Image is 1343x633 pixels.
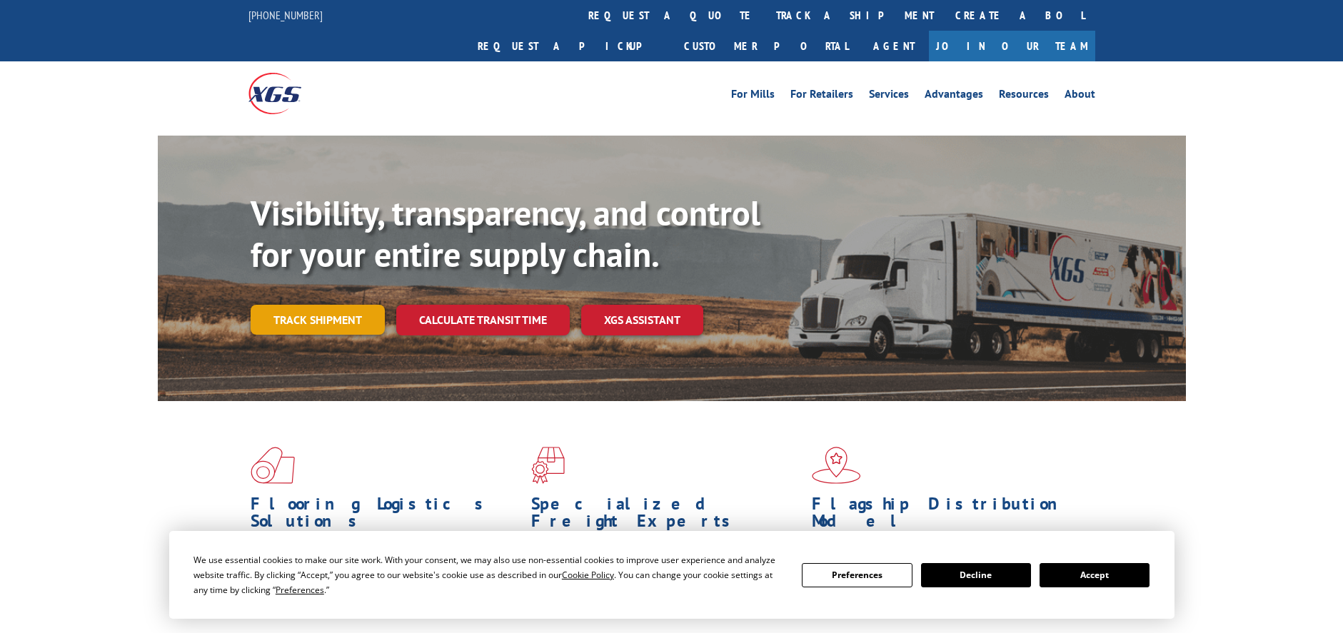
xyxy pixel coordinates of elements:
[276,584,324,596] span: Preferences
[531,447,565,484] img: xgs-icon-focused-on-flooring-red
[562,569,614,581] span: Cookie Policy
[396,305,570,335] a: Calculate transit time
[251,447,295,484] img: xgs-icon-total-supply-chain-intelligence-red
[925,88,983,104] a: Advantages
[467,31,673,61] a: Request a pickup
[673,31,859,61] a: Customer Portal
[1065,88,1095,104] a: About
[812,447,861,484] img: xgs-icon-flagship-distribution-model-red
[802,563,912,587] button: Preferences
[859,31,929,61] a: Agent
[999,88,1049,104] a: Resources
[921,563,1031,587] button: Decline
[248,8,323,22] a: [PHONE_NUMBER]
[531,495,801,537] h1: Specialized Freight Experts
[869,88,909,104] a: Services
[1040,563,1150,587] button: Accept
[581,305,703,335] a: XGS ASSISTANT
[251,495,520,537] h1: Flooring Logistics Solutions
[169,531,1175,619] div: Cookie Consent Prompt
[790,88,853,104] a: For Retailers
[731,88,775,104] a: For Mills
[251,191,760,276] b: Visibility, transparency, and control for your entire supply chain.
[929,31,1095,61] a: Join Our Team
[251,305,385,335] a: Track shipment
[193,552,785,597] div: We use essential cookies to make our site work. With your consent, we may also use non-essential ...
[812,495,1082,537] h1: Flagship Distribution Model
